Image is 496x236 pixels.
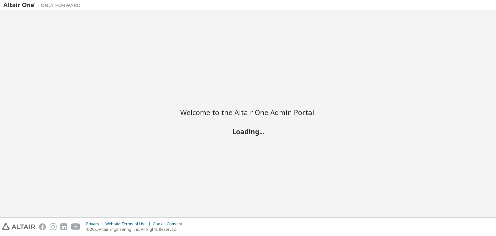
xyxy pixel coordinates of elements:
[3,2,84,8] img: Altair One
[105,221,153,227] div: Website Terms of Use
[71,223,80,230] img: youtube.svg
[2,223,35,230] img: altair_logo.svg
[86,227,186,232] p: © 2025 Altair Engineering, Inc. All Rights Reserved.
[86,221,105,227] div: Privacy
[60,223,67,230] img: linkedin.svg
[153,221,186,227] div: Cookie Consent
[39,223,46,230] img: facebook.svg
[50,223,57,230] img: instagram.svg
[180,127,316,136] h2: Loading...
[180,108,316,117] h2: Welcome to the Altair One Admin Portal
